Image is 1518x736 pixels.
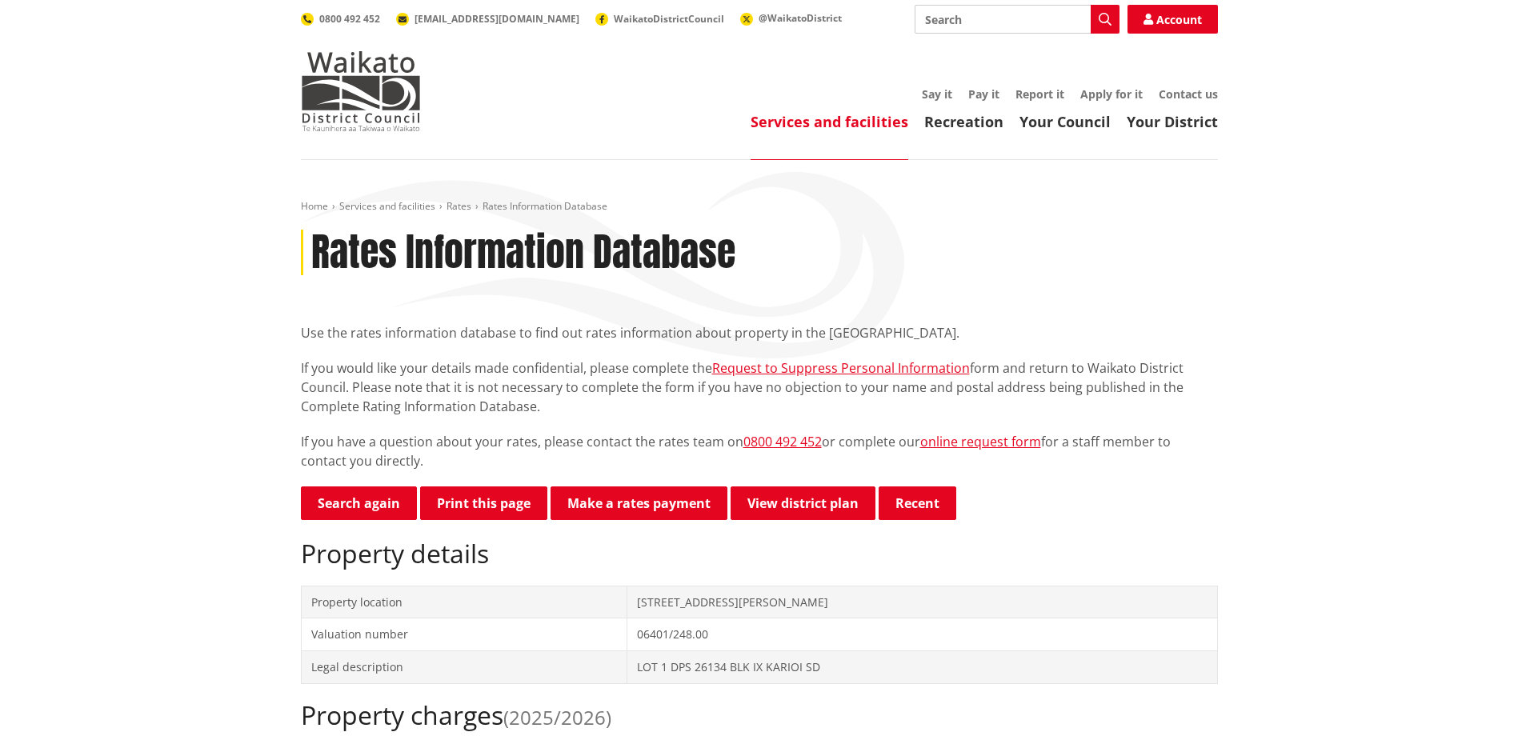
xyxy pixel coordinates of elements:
button: Recent [879,486,956,520]
td: Legal description [301,650,627,683]
td: Property location [301,586,627,618]
a: View district plan [731,486,875,520]
a: 0800 492 452 [743,433,822,450]
a: 0800 492 452 [301,12,380,26]
span: @WaikatoDistrict [759,11,842,25]
span: Rates Information Database [483,199,607,213]
nav: breadcrumb [301,200,1218,214]
a: Search again [301,486,417,520]
a: Pay it [968,86,999,102]
span: WaikatoDistrictCouncil [614,12,724,26]
a: Make a rates payment [551,486,727,520]
span: (2025/2026) [503,704,611,730]
a: [EMAIL_ADDRESS][DOMAIN_NAME] [396,12,579,26]
a: Services and facilities [751,112,908,131]
a: @WaikatoDistrict [740,11,842,25]
p: If you would like your details made confidential, please complete the form and return to Waikato ... [301,358,1218,416]
a: Recreation [924,112,1003,131]
a: Request to Suppress Personal Information [712,359,970,377]
h2: Property details [301,538,1218,569]
a: WaikatoDistrictCouncil [595,12,724,26]
a: Home [301,199,328,213]
a: Your Council [1019,112,1111,131]
img: Waikato District Council - Te Kaunihera aa Takiwaa o Waikato [301,51,421,131]
a: Your District [1127,112,1218,131]
td: LOT 1 DPS 26134 BLK IX KARIOI SD [627,650,1217,683]
p: If you have a question about your rates, please contact the rates team on or complete our for a s... [301,432,1218,470]
p: Use the rates information database to find out rates information about property in the [GEOGRAPHI... [301,323,1218,342]
a: Apply for it [1080,86,1143,102]
input: Search input [915,5,1119,34]
td: Valuation number [301,618,627,651]
a: Services and facilities [339,199,435,213]
span: [EMAIL_ADDRESS][DOMAIN_NAME] [415,12,579,26]
a: Rates [447,199,471,213]
a: Report it [1015,86,1064,102]
span: 0800 492 452 [319,12,380,26]
td: [STREET_ADDRESS][PERSON_NAME] [627,586,1217,618]
td: 06401/248.00 [627,618,1217,651]
a: Account [1127,5,1218,34]
a: online request form [920,433,1041,450]
a: Contact us [1159,86,1218,102]
h1: Rates Information Database [311,230,735,276]
h2: Property charges [301,700,1218,730]
a: Say it [922,86,952,102]
button: Print this page [420,486,547,520]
